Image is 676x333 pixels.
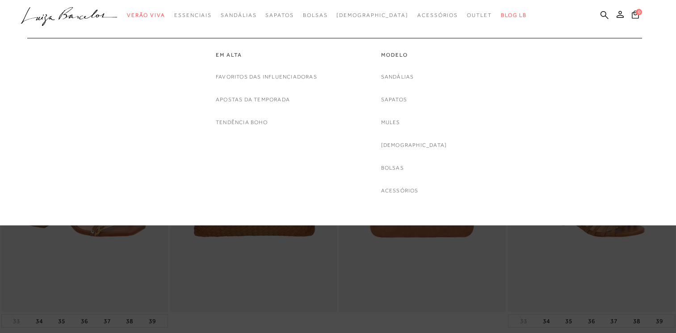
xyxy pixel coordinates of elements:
button: 0 [629,10,642,22]
a: categoryNavScreenReaderText [417,7,458,24]
span: 0 [636,9,642,15]
a: categoryNavScreenReaderText [174,7,212,24]
a: categoryNavScreenReaderText [127,7,165,24]
a: noSubCategoriesText [381,186,419,196]
span: BLOG LB [501,12,527,18]
a: noSubCategoriesText [381,141,447,150]
a: BLOG LB [501,7,527,24]
a: categoryNavScreenReaderText [221,7,256,24]
a: categoryNavScreenReaderText [265,7,294,24]
a: categoryNavScreenReaderText [381,51,447,59]
span: Verão Viva [127,12,165,18]
a: noSubCategoriesText [381,72,414,82]
a: noSubCategoriesText [381,118,400,127]
a: noSubCategoriesText [216,95,290,104]
a: categoryNavScreenReaderText [467,7,492,24]
span: Bolsas [303,12,328,18]
a: noSubCategoriesText [216,118,268,127]
span: Sapatos [265,12,294,18]
a: noSubCategoriesText [336,7,408,24]
span: Outlet [467,12,492,18]
span: [DEMOGRAPHIC_DATA] [336,12,408,18]
a: categoryNavScreenReaderText [303,7,328,24]
a: noSubCategoriesText [381,95,407,104]
a: noSubCategoriesText [216,72,317,82]
span: Sandálias [221,12,256,18]
a: categoryNavScreenReaderText [216,51,317,59]
span: Acessórios [417,12,458,18]
a: noSubCategoriesText [381,163,404,173]
span: Essenciais [174,12,212,18]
